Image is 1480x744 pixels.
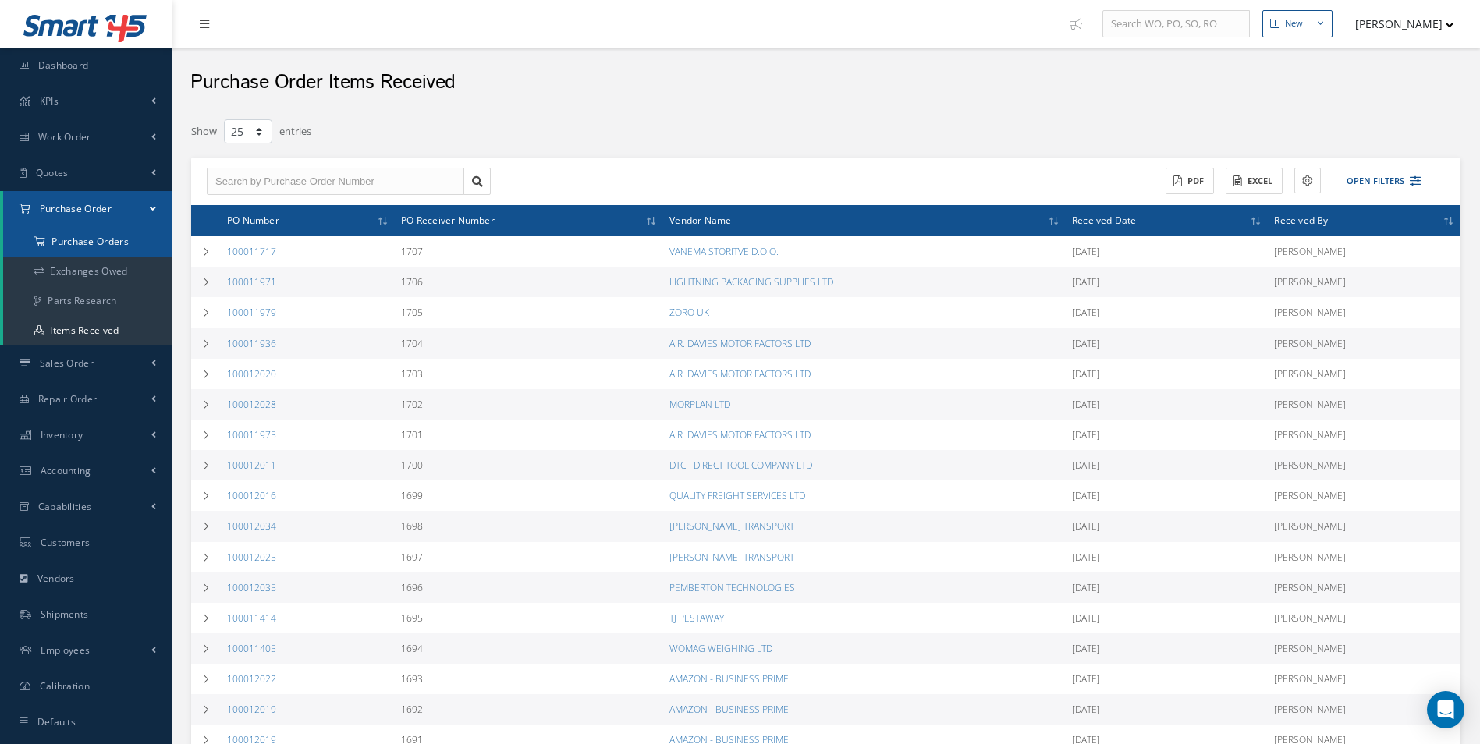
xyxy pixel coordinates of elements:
[395,480,663,511] td: 1699
[1268,603,1460,633] td: [PERSON_NAME]
[395,603,663,633] td: 1695
[669,611,724,625] a: TJ PESTAWAY
[669,519,794,533] a: [PERSON_NAME] TRANSPORT
[669,703,789,716] a: AMAZON - BUSINESS PRIME
[1226,168,1283,195] button: Excel
[3,286,172,316] a: Parts Research
[38,58,89,72] span: Dashboard
[227,306,276,319] a: 100011979
[190,71,456,94] h2: Purchase Order Items Received
[1066,480,1268,511] td: [DATE]
[669,459,812,472] a: DTC - DIRECT TOOL COMPANY LTD
[1268,664,1460,694] td: [PERSON_NAME]
[1268,480,1460,511] td: [PERSON_NAME]
[3,257,172,286] a: Exchanges Owed
[395,542,663,572] td: 1697
[37,572,75,585] span: Vendors
[1268,511,1460,541] td: [PERSON_NAME]
[669,212,731,227] span: Vendor Name
[1066,450,1268,480] td: [DATE]
[395,359,663,389] td: 1703
[1268,694,1460,725] td: [PERSON_NAME]
[227,611,276,625] a: 100011414
[1262,10,1333,37] button: New
[1066,297,1268,328] td: [DATE]
[1066,389,1268,420] td: [DATE]
[395,694,663,725] td: 1692
[1268,267,1460,297] td: [PERSON_NAME]
[41,536,91,549] span: Customers
[3,191,172,227] a: Purchase Order
[395,664,663,694] td: 1693
[227,398,276,411] a: 100012028
[669,306,709,319] a: ZORO UK
[1072,212,1137,227] span: Received Date
[669,581,795,594] a: PEMBERTON TECHNOLOGIES
[41,608,89,621] span: Shipments
[227,642,276,655] a: 100011405
[1285,17,1303,30] div: New
[1066,328,1268,359] td: [DATE]
[1268,389,1460,420] td: [PERSON_NAME]
[227,428,276,441] a: 100011975
[1340,9,1454,39] button: [PERSON_NAME]
[227,581,276,594] a: 100012035
[395,511,663,541] td: 1698
[227,275,276,289] a: 100011971
[395,236,663,267] td: 1707
[395,267,663,297] td: 1706
[227,367,276,381] a: 100012020
[40,202,112,215] span: Purchase Order
[227,551,276,564] a: 100012025
[1268,328,1460,359] td: [PERSON_NAME]
[1268,236,1460,267] td: [PERSON_NAME]
[1268,359,1460,389] td: [PERSON_NAME]
[669,337,811,350] a: A.R. DAVIES MOTOR FACTORS LTD
[395,328,663,359] td: 1704
[669,275,833,289] a: LIGHTNING PACKAGING SUPPLIES LTD
[395,389,663,420] td: 1702
[227,672,276,686] a: 100012022
[1066,511,1268,541] td: [DATE]
[41,428,83,441] span: Inventory
[3,316,172,345] a: Items Received
[1066,359,1268,389] td: [DATE]
[38,130,91,143] span: Work Order
[1268,572,1460,603] td: [PERSON_NAME]
[1268,450,1460,480] td: [PERSON_NAME]
[227,212,279,227] span: PO Number
[40,356,94,370] span: Sales Order
[1066,236,1268,267] td: [DATE]
[38,392,98,406] span: Repair Order
[1268,420,1460,450] td: [PERSON_NAME]
[1066,633,1268,664] td: [DATE]
[395,633,663,664] td: 1694
[395,450,663,480] td: 1700
[36,166,69,179] span: Quotes
[669,672,789,686] a: AMAZON - BUSINESS PRIME
[669,367,811,381] a: A.R. DAVIES MOTOR FACTORS LTD
[1066,420,1268,450] td: [DATE]
[227,519,276,533] a: 100012034
[1274,212,1328,227] span: Received By
[1066,267,1268,297] td: [DATE]
[41,643,91,657] span: Employees
[227,459,276,472] a: 100012011
[1066,542,1268,572] td: [DATE]
[395,572,663,603] td: 1696
[227,703,276,716] a: 100012019
[191,118,217,140] label: Show
[669,551,794,564] a: [PERSON_NAME] TRANSPORT
[37,715,76,728] span: Defaults
[401,212,495,227] span: PO Receiver Number
[1268,297,1460,328] td: [PERSON_NAME]
[40,679,90,693] span: Calibration
[38,500,92,513] span: Capabilities
[1268,633,1460,664] td: [PERSON_NAME]
[1066,572,1268,603] td: [DATE]
[669,428,811,441] a: A.R. DAVIES MOTOR FACTORS LTD
[669,489,805,502] a: QUALITY FREIGHT SERVICES LTD
[1066,603,1268,633] td: [DATE]
[227,337,276,350] a: 100011936
[1333,168,1421,194] button: Open Filters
